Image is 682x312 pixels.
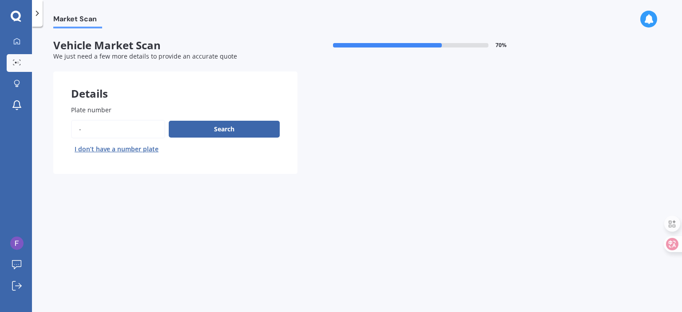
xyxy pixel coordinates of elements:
div: Details [53,71,297,98]
button: Search [169,121,280,138]
span: Plate number [71,106,111,114]
button: I don’t have a number plate [71,142,162,156]
input: Enter plate number [71,120,165,138]
img: ACg8ocIMir1Lxuned8rQS-QdtnHRsHV57HkAZG5ksyg7YynkPDq7cQ=s96-c [10,237,24,250]
span: Vehicle Market Scan [53,39,297,52]
span: Market Scan [53,15,102,27]
span: We just need a few more details to provide an accurate quote [53,52,237,60]
span: 70 % [496,42,507,48]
